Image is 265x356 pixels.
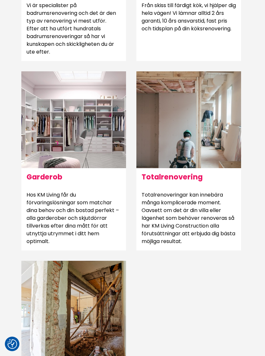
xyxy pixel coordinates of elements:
h6: Garderob [21,168,126,186]
p: Totalrenoveringar kan innebära många komplicerade moment. Oavsett om det är din villa eller lägen... [136,186,241,250]
h6: Totalrenovering [136,168,241,186]
img: Revisit consent button [7,339,17,349]
a: Garderob Hos KM Living får du förvaringslösningar som matchar dina behov och din bostad perfekt –... [21,71,126,250]
a: Totalrenovering Totalrenoveringar kan innebära många komplicerade moment.Oavsett om det är din vi... [136,71,241,250]
p: Hos KM Living får du förvaringslösningar som matchar dina behov och din bostad perfekt – alla gar... [21,186,126,250]
button: Samtyckesinställningar [7,339,17,349]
